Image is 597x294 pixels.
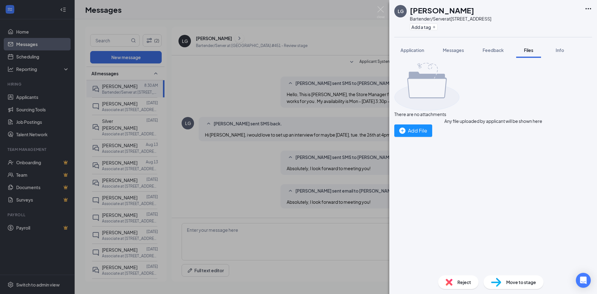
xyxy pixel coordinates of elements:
div: Open Intercom Messenger [576,273,591,288]
span: Feedback [483,47,504,53]
div: Add File [399,127,427,134]
span: Application [400,47,424,53]
button: PlusAdd a tag [410,24,437,30]
span: Info [556,47,564,53]
span: Messages [443,47,464,53]
div: There are no attachments [394,111,592,118]
svg: Plus [432,25,436,29]
button: Add File [394,124,432,137]
svg: Ellipses [585,5,592,12]
span: Files [524,47,533,53]
h1: [PERSON_NAME] [410,5,474,16]
div: Any file uploaded by applicant will be shown here [444,118,542,124]
span: Move to stage [506,279,536,286]
div: LG [398,8,404,14]
span: Reject [457,279,471,286]
div: Bartender/Server at [STREET_ADDRESS] [410,16,491,22]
